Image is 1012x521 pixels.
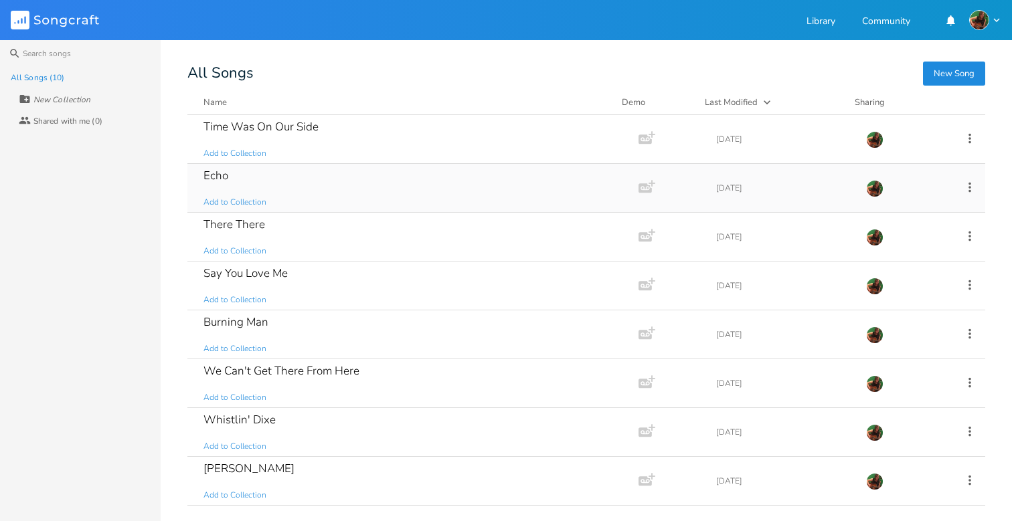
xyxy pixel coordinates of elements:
[187,67,985,80] div: All Songs
[716,477,850,485] div: [DATE]
[203,245,266,257] span: Add to Collection
[203,343,266,354] span: Add to Collection
[203,148,266,159] span: Add to Collection
[203,490,266,501] span: Add to Collection
[716,330,850,338] div: [DATE]
[203,170,228,181] div: Echo
[203,96,227,108] div: Name
[11,74,64,82] div: All Songs (10)
[855,96,935,109] div: Sharing
[203,268,288,279] div: Say You Love Me
[203,121,319,132] div: Time Was On Our Side
[866,131,883,148] img: Susan Rowe
[862,17,910,28] a: Community
[33,117,102,125] div: Shared with me (0)
[203,316,268,328] div: Burning Man
[705,96,758,108] div: Last Modified
[203,463,294,474] div: [PERSON_NAME]
[866,180,883,197] img: Susan Rowe
[807,17,835,28] a: Library
[203,219,265,230] div: There There
[203,414,276,425] div: Whistlin' Dixe
[203,365,359,377] div: We Can't Get There From Here
[716,233,850,241] div: [DATE]
[866,473,883,490] img: Susan Rowe
[716,184,850,192] div: [DATE]
[866,326,883,344] img: Susan Rowe
[203,294,266,306] span: Add to Collection
[969,10,989,30] img: Susan Rowe
[866,375,883,393] img: Susan Rowe
[716,282,850,290] div: [DATE]
[203,197,266,208] span: Add to Collection
[716,379,850,387] div: [DATE]
[866,424,883,441] img: Susan Rowe
[716,428,850,436] div: [DATE]
[203,441,266,452] span: Add to Collection
[705,96,839,109] button: Last Modified
[203,392,266,403] span: Add to Collection
[203,96,606,109] button: Name
[33,96,90,104] div: New Collection
[866,278,883,295] img: Susan Rowe
[923,62,985,86] button: New Song
[866,229,883,246] img: Susan Rowe
[622,96,689,109] div: Demo
[716,135,850,143] div: [DATE]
